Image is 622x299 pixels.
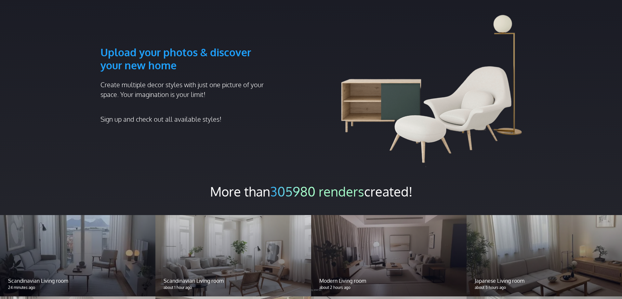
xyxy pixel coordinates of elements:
p: Create multiple decor styles with just one picture of your space. Your imagination is your limit! [100,80,271,99]
p: Japanese Living room [475,277,614,285]
p: Modern Living room [319,277,458,285]
p: Scandinavian Living room [8,277,147,285]
p: about 2 hours ago [319,285,458,291]
p: 24 minutes ago [8,285,147,291]
p: Sign up and check out all available styles! [100,114,271,124]
p: about 5 hours ago [475,285,614,291]
p: Scandinavian Living room [164,277,303,285]
h3: Upload your photos & discover your new home [100,15,271,72]
p: about 1 hour ago [164,285,303,291]
img: sofa with a cabinet [315,15,522,168]
span: 305980 renders [270,183,364,199]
